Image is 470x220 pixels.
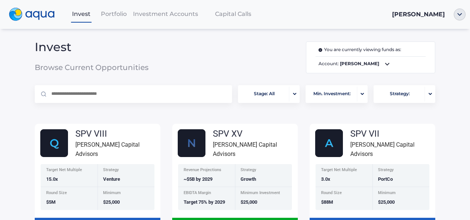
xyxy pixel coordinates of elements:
[241,176,256,182] span: Growth
[130,6,201,21] a: Investment Accounts
[350,129,435,138] div: SPV VII
[321,199,333,205] span: $88M
[238,85,300,103] button: Stage: Allportfolio-arrow
[350,140,435,159] div: [PERSON_NAME] Capital Advisors
[65,6,98,21] a: Invest
[184,199,225,205] span: Target 75% by 2029
[178,129,205,157] img: Nscale_fund_card.svg
[184,191,231,197] div: EBIDTA Margin
[321,168,368,174] div: Target Net Multiple
[75,140,160,159] div: [PERSON_NAME] Capital Advisors
[254,87,275,101] span: Stage: All
[319,46,401,53] span: You are currently viewing funds as:
[429,93,432,95] img: portfolio-arrow
[454,9,466,20] img: ellipse
[103,176,120,182] span: Venture
[241,168,287,174] div: Strategy
[313,87,351,101] span: Min. Investment:
[316,60,426,69] span: Account:
[306,85,367,103] button: Min. Investment:portfolio-arrow
[361,93,364,95] img: portfolio-arrow
[4,6,65,23] a: logo
[378,168,425,174] div: Strategy
[213,129,298,138] div: SPV XV
[46,191,93,197] div: Round Size
[184,176,212,182] span: ~$5B by 2029
[184,168,231,174] div: Revenue Projections
[390,87,410,101] span: Strategy:
[35,64,168,71] span: Browse Current Opportunities
[46,168,93,174] div: Target Net Multiple
[374,85,435,103] button: Strategy:portfolio-arrow
[201,6,265,21] a: Capital Calls
[103,168,150,174] div: Strategy
[75,129,160,138] div: SPV VIII
[293,93,296,95] img: portfolio-arrow
[378,199,395,205] span: $25,000
[40,129,68,157] img: Group_48614.svg
[321,176,330,182] span: 3.0x
[103,191,150,197] div: Minimum
[133,10,198,17] span: Investment Accounts
[35,43,168,51] span: Invest
[378,191,425,197] div: Minimum
[215,10,251,17] span: Capital Calls
[103,199,120,205] span: $25,000
[9,8,55,21] img: logo
[241,191,287,197] div: Minimum Investment
[340,61,379,66] b: [PERSON_NAME]
[392,11,445,18] span: [PERSON_NAME]
[72,10,91,17] span: Invest
[213,140,298,159] div: [PERSON_NAME] Capital Advisors
[378,176,393,182] span: PortCo
[41,91,46,97] img: Magnifier
[319,48,324,52] img: i.svg
[321,191,368,197] div: Round Size
[241,199,257,205] span: $25,000
[46,199,55,205] span: $5M
[315,129,343,157] img: AlphaFund.svg
[46,176,58,182] span: 15.0x
[101,10,127,17] span: Portfolio
[98,6,130,21] a: Portfolio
